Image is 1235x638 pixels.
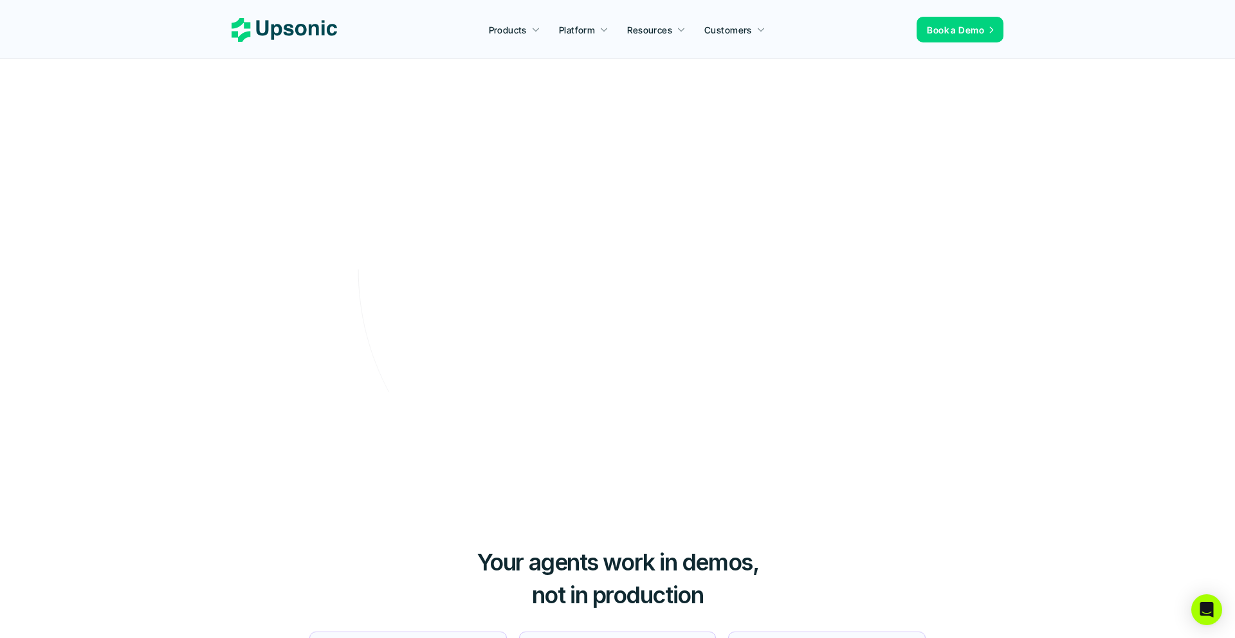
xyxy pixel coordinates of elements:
[704,23,752,37] p: Customers
[927,23,984,37] p: Book a Demo
[627,23,672,37] p: Resources
[408,232,826,270] p: From onboarding to compliance to settlement to autonomous control. Work with %82 more efficiency ...
[481,18,548,41] a: Products
[657,313,768,349] a: Book a Demo
[467,307,650,345] a: Play with interactive demo
[1191,594,1222,625] div: Open Intercom Messenger
[483,314,625,337] p: Play with interactive demo
[393,106,843,194] h2: Agentic AI Platform for FinTech Operations
[917,17,1003,42] a: Book a Demo
[477,548,759,576] span: Your agents work in demos,
[532,581,704,609] span: not in production
[559,23,595,37] p: Platform
[489,23,527,37] p: Products
[673,321,742,342] p: Book a Demo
